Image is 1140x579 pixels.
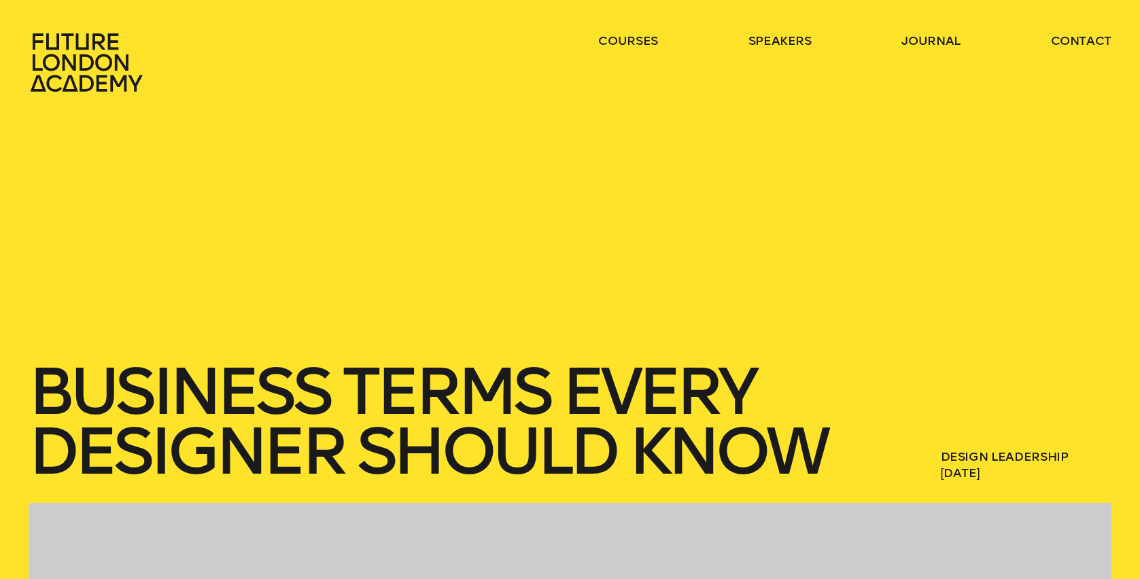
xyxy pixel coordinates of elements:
a: journal [901,33,961,49]
a: speakers [748,33,812,49]
a: Design Leadership [941,449,1069,464]
a: contact [1051,33,1112,49]
span: [DATE] [941,465,1112,481]
h1: Business terms every designer should know [29,362,827,481]
a: courses [598,33,658,49]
